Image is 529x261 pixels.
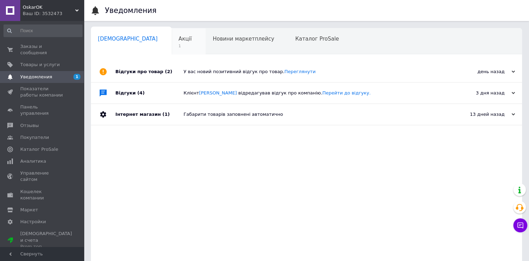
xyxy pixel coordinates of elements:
span: (4) [137,90,145,96]
div: Prom топ [20,244,72,250]
span: Каталог ProSale [295,36,339,42]
span: Управление сайтом [20,170,65,183]
div: Ваш ID: 3532473 [23,10,84,17]
span: [DEMOGRAPHIC_DATA] и счета [20,231,72,250]
div: день назад [445,69,515,75]
span: Каталог ProSale [20,146,58,153]
div: Габарити товарів заповнені автоматично [184,111,445,118]
div: 13 дней назад [445,111,515,118]
button: Чат с покупателем [513,218,527,232]
div: Відгуки про товар [115,61,184,82]
span: Настройки [20,219,46,225]
a: Переглянути [284,69,315,74]
span: (2) [165,69,172,74]
span: Показатели работы компании [20,86,65,98]
input: Поиск [3,24,83,37]
span: OskarOK [23,4,75,10]
span: 1 [73,74,80,80]
span: Покупатели [20,134,49,141]
div: У вас новий позитивний відгук про товар. [184,69,445,75]
span: відредагував відгук про компанію. [238,90,371,96]
span: 1 [179,43,192,49]
span: Кошелек компании [20,189,65,201]
span: (1) [162,112,170,117]
span: [DEMOGRAPHIC_DATA] [98,36,158,42]
span: Панель управления [20,104,65,117]
span: Маркет [20,207,38,213]
span: Клієнт [184,90,371,96]
span: Уведомления [20,74,52,80]
a: Перейти до відгуку. [322,90,371,96]
span: Аналитика [20,158,46,164]
span: Акції [179,36,192,42]
span: Товары и услуги [20,62,60,68]
div: Відгуки [115,83,184,104]
span: Отзывы [20,122,39,129]
div: 3 дня назад [445,90,515,96]
span: Новини маркетплейсу [213,36,274,42]
div: Інтернет магазин [115,104,184,125]
a: [PERSON_NAME] [199,90,237,96]
span: Заказы и сообщения [20,43,65,56]
h1: Уведомления [105,6,157,15]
